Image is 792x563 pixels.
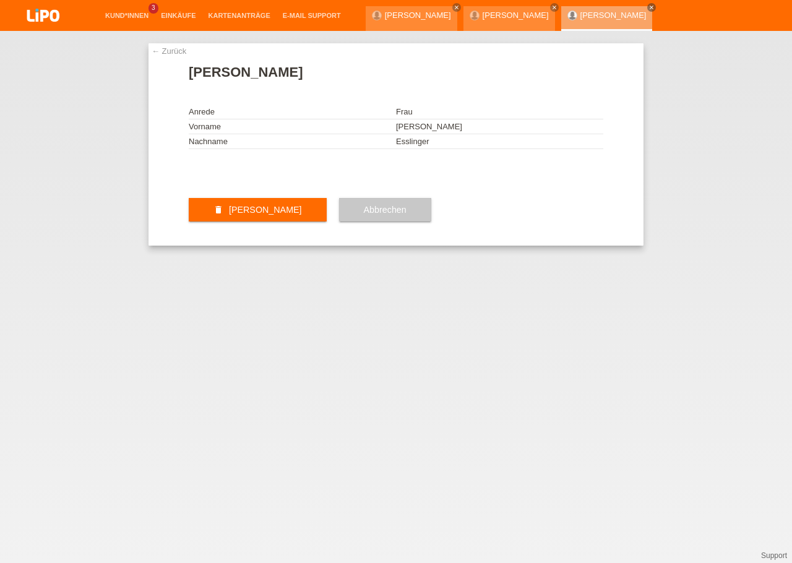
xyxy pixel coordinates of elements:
[202,12,277,19] a: Kartenanträge
[483,11,549,20] a: [PERSON_NAME]
[277,12,347,19] a: E-Mail Support
[189,198,327,221] button: delete [PERSON_NAME]
[550,3,559,12] a: close
[551,4,557,11] i: close
[148,3,158,14] span: 3
[229,205,302,215] span: [PERSON_NAME]
[454,4,460,11] i: close
[396,134,603,149] td: Esslinger
[189,105,396,119] td: Anrede
[189,119,396,134] td: Vorname
[761,551,787,560] a: Support
[396,119,603,134] td: [PERSON_NAME]
[339,198,431,221] button: Abbrechen
[385,11,451,20] a: [PERSON_NAME]
[396,105,603,119] td: Frau
[189,64,603,80] h1: [PERSON_NAME]
[452,3,461,12] a: close
[213,205,223,215] i: delete
[648,4,655,11] i: close
[152,46,186,56] a: ← Zurück
[99,12,155,19] a: Kund*innen
[580,11,647,20] a: [PERSON_NAME]
[12,25,74,35] a: LIPO pay
[155,12,202,19] a: Einkäufe
[189,134,396,149] td: Nachname
[647,3,656,12] a: close
[364,205,407,215] span: Abbrechen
